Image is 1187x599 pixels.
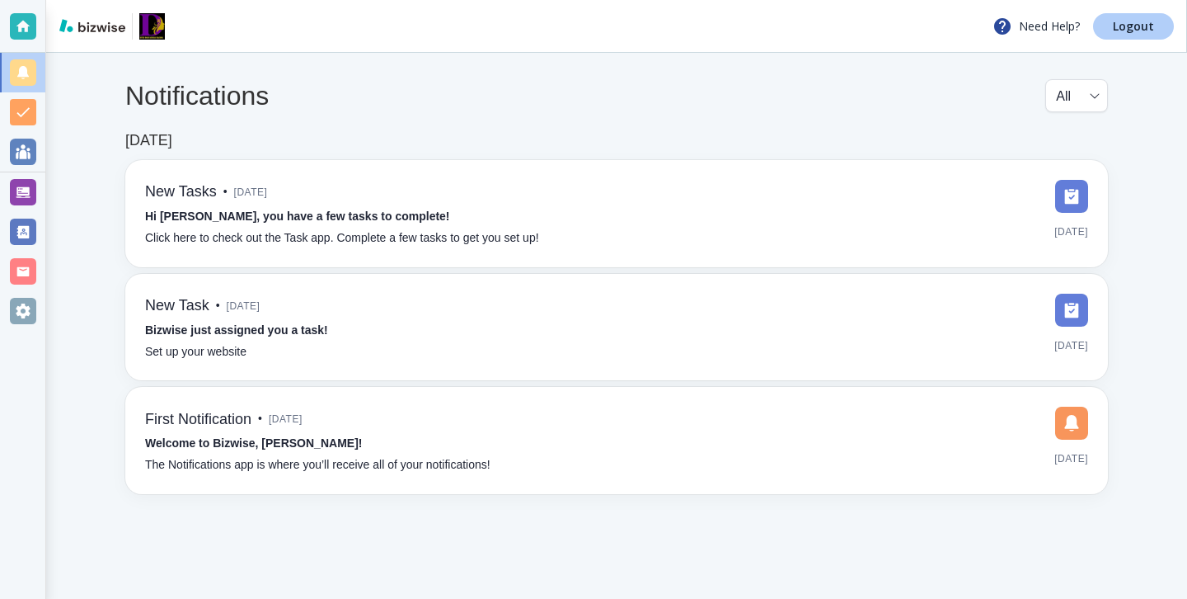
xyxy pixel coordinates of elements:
[125,132,172,150] h6: [DATE]
[234,180,268,205] span: [DATE]
[227,294,260,318] span: [DATE]
[145,229,539,248] p: Click here to check out the Task app. Complete a few tasks to get you set up!
[269,407,303,432] span: [DATE]
[145,436,362,450] strong: Welcome to Bizwise, [PERSON_NAME]!
[258,410,262,428] p: •
[1113,21,1154,32] p: Logout
[125,387,1108,494] a: First Notification•[DATE]Welcome to Bizwise, [PERSON_NAME]!The Notifications app is where you’ll ...
[1054,333,1088,358] span: [DATE]
[216,297,220,315] p: •
[125,274,1108,381] a: New Task•[DATE]Bizwise just assigned you a task!Set up your website[DATE]
[145,183,217,201] h6: New Tasks
[992,17,1080,36] p: Need Help?
[1054,446,1088,471] span: [DATE]
[145,297,209,315] h6: New Task
[125,80,269,111] h4: Notifications
[1093,13,1174,40] a: Logout
[1056,80,1097,111] div: All
[1055,407,1088,440] img: DashboardSidebarNotification.svg
[1055,294,1088,327] img: DashboardSidebarTasks.svg
[1054,219,1088,244] span: [DATE]
[145,456,490,474] p: The Notifications app is where you’ll receive all of your notifications!
[1055,180,1088,213] img: DashboardSidebarTasks.svg
[145,343,246,361] p: Set up your website
[139,13,165,40] img: Divine Touch African Hair
[223,183,228,201] p: •
[145,411,251,429] h6: First Notification
[125,160,1108,267] a: New Tasks•[DATE]Hi [PERSON_NAME], you have a few tasks to complete!Click here to check out the Ta...
[145,323,328,337] strong: Bizwise just assigned you a task!
[59,19,125,32] img: bizwise
[145,210,450,223] strong: Hi [PERSON_NAME], you have a few tasks to complete!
